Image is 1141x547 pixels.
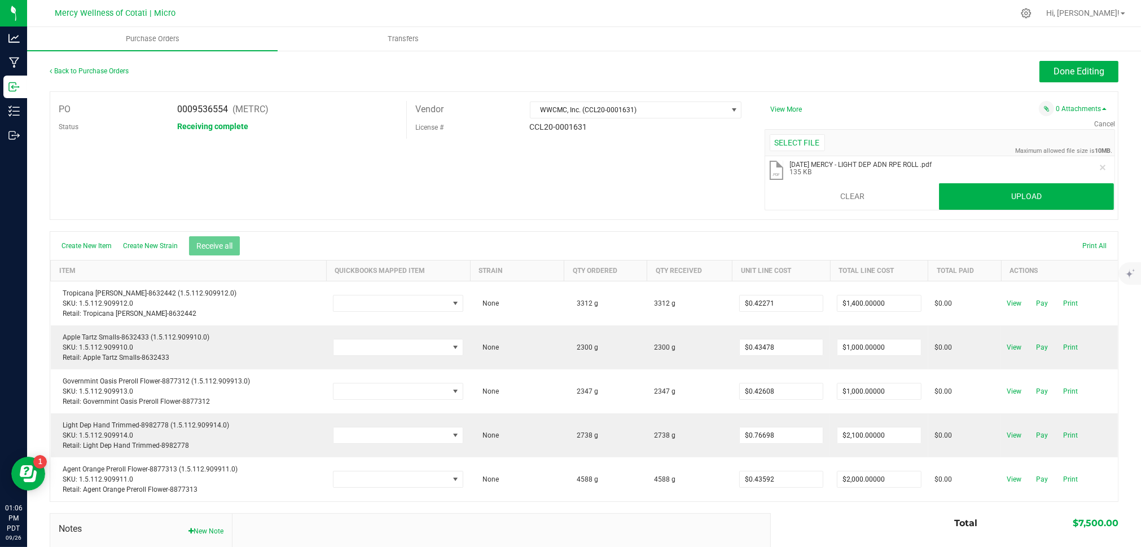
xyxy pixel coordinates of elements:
[790,161,932,169] span: [DATE] MERCY - LIGHT DEP ADN RPE ROLL .pdf
[58,464,320,495] div: Agent Orange Preroll Flower-8877313 (1.5.112.909911.0) SKU: 1.5.112.909911.0 Retail: Agent Orange...
[477,475,499,483] span: None
[1059,297,1082,310] span: Print
[58,376,320,407] div: Governmint Oasis Preroll Flower-8877312 (1.5.112.909913.0) SKU: 1.5.112.909913.0 Retail: Governmi...
[770,134,825,151] div: Select file
[333,427,463,444] span: NO DATA FOUND
[1098,163,1107,172] button: Remove
[830,261,928,281] th: Total Line Cost
[477,387,499,395] span: None
[530,122,587,131] span: CCL20-0001631
[530,102,727,118] span: WWCMC, Inc. (CCL20-0001631)
[740,471,823,487] input: $0.00000
[1082,242,1107,250] span: Print All
[58,332,320,363] div: Apple Tartz Smalls-8632433 (1.5.112.909910.0) SKU: 1.5.112.909910.0 Retail: Apple Tartz Smalls-86...
[333,471,463,488] span: NO DATA FOUND
[8,105,20,117] inline-svg: Inventory
[1094,120,1115,128] span: Cancel
[11,457,45,491] iframe: Resource center
[654,430,675,440] span: 2738 g
[189,236,240,255] button: Receive all
[1039,61,1118,82] button: Done Editing
[1059,341,1082,354] span: Print
[1031,429,1054,442] span: Pay
[1031,341,1054,354] span: Pay
[1059,429,1082,442] span: Print
[571,387,598,395] span: 2347 g
[564,261,647,281] th: Qty Ordered
[62,242,112,250] span: Create New Item
[123,242,178,250] span: Create New Strain
[177,104,228,114] span: 0009536554
[837,339,921,355] input: $0.00000
[1003,385,1025,398] span: View
[928,369,1001,413] td: $0.00
[1001,261,1118,281] th: Actions
[51,261,327,281] th: Item
[928,325,1001,369] td: $0.00
[8,81,20,92] inline-svg: Inbound
[571,299,598,307] span: 3312 g
[1056,105,1107,113] a: 0 Attachments
[571,475,598,483] span: 4588 g
[1039,101,1054,116] span: Attach a document
[654,386,675,396] span: 2347 g
[772,173,780,177] span: .pdf
[1073,518,1118,528] span: $7,500.00
[8,57,20,68] inline-svg: Manufacturing
[654,298,675,308] span: 3312 g
[1054,66,1104,77] span: Done Editing
[8,33,20,44] inline-svg: Analytics
[928,261,1001,281] th: Total Paid
[8,130,20,141] inline-svg: Outbound
[790,169,932,175] span: 135 KB
[278,27,528,51] a: Transfers
[58,420,320,451] div: Light Dep Hand Trimmed-8982778 (1.5.112.909914.0) SKU: 1.5.112.909914.0 Retail: Light Dep Hand Tr...
[740,427,823,443] input: $0.00000
[477,431,499,439] span: None
[654,342,675,352] span: 2300 g
[55,8,175,18] span: Mercy Wellness of Cotati | Micro
[1031,473,1054,486] span: Pay
[1095,147,1111,155] strong: 10MB
[1015,147,1112,155] span: Maximum allowed file size is .
[765,183,940,210] button: Clear
[1059,385,1082,398] span: Print
[415,101,444,118] label: Vendor
[647,261,732,281] th: Qty Received
[415,119,444,136] label: License #
[928,457,1001,501] td: $0.00
[333,383,463,400] span: NO DATA FOUND
[1003,429,1025,442] span: View
[837,383,921,399] input: $0.00000
[939,183,1114,210] button: Upload
[740,295,823,311] input: $0.00000
[740,383,823,399] input: $0.00000
[188,526,223,536] button: New Note
[1031,385,1054,398] span: Pay
[477,343,499,351] span: None
[477,299,499,307] span: None
[1046,8,1120,17] span: Hi, [PERSON_NAME]!
[333,339,463,356] span: NO DATA FOUND
[1059,473,1082,486] span: Print
[571,343,598,351] span: 2300 g
[372,34,434,44] span: Transfers
[1019,8,1033,19] div: Manage settings
[27,27,278,51] a: Purchase Orders
[837,295,921,311] input: $0.00000
[1031,297,1054,310] span: Pay
[954,518,977,528] span: Total
[740,339,823,355] input: $0.00000
[770,105,802,113] a: View More
[1003,341,1025,354] span: View
[59,522,223,536] span: Notes
[928,281,1001,326] td: $0.00
[111,34,195,44] span: Purchase Orders
[837,471,921,487] input: $0.00000
[5,533,22,542] p: 09/26
[654,474,675,484] span: 4588 g
[571,431,598,439] span: 2738 g
[5,503,22,533] p: 01:06 PM PDT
